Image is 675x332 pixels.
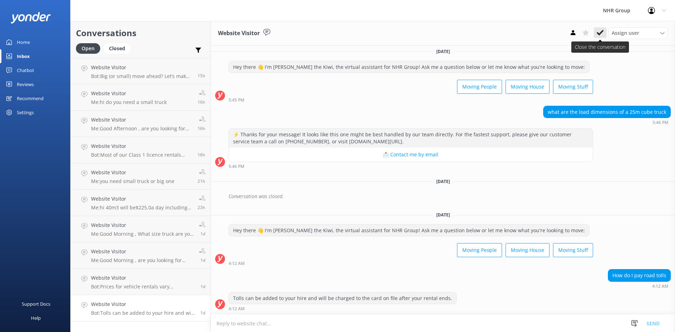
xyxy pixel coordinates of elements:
span: Assign user [612,29,639,37]
a: Website VisitorBot:Prices for vehicle rentals vary depending on the vehicle type, location, and y... [71,269,211,295]
div: Reviews [17,77,34,91]
h4: Website Visitor [91,64,192,71]
div: Sep 09 2025 04:12am (UTC +12:00) Pacific/Auckland [608,284,671,288]
div: Recommend [17,91,44,105]
span: [DATE] [432,48,454,54]
strong: 4:12 AM [229,307,245,311]
button: Moving House [506,243,549,257]
div: Home [17,35,30,49]
a: Website VisitorBot:Big (or small) move ahead? Let’s make sure you’ve got the right wheels. Take o... [71,58,211,84]
div: what are the load dimensions of a 25m cube truck [544,106,670,118]
div: Hey there 👋 I'm [PERSON_NAME] the Kiwi, the virtual assistant for NHR Group! Ask me a question be... [229,61,589,73]
button: Moving People [457,243,502,257]
p: Bot: Prices for vehicle rentals vary depending on the vehicle type, location, and your specific r... [91,284,195,290]
strong: 5:46 PM [652,121,668,125]
div: Sep 09 2025 04:12am (UTC +12:00) Pacific/Auckland [229,261,593,266]
h2: Conversations [76,26,205,40]
a: Website VisitorBot:Tolls can be added to your hire and will be charged to the card on file after ... [71,295,211,321]
div: Open [76,43,100,54]
strong: 4:12 AM [652,284,668,288]
div: Assign User [608,27,668,39]
div: Support Docs [22,297,50,311]
a: Website VisitorMe:hi do you need a small truck16h [71,84,211,111]
div: Tolls can be added to your hire and will be charged to the card on file after your rental ends. [229,292,456,304]
p: Bot: Tolls can be added to your hire and will be charged to the card on file after your rental ends. [91,310,195,316]
span: Sep 09 2025 10:36am (UTC +12:00) Pacific/Auckland [198,178,205,184]
h4: Website Visitor [91,116,192,124]
span: Sep 09 2025 04:12pm (UTC +12:00) Pacific/Auckland [198,99,205,105]
button: Moving People [457,80,502,94]
p: Me: hi 40m3 will be$225.0a day including standard insurance +0.71c per kms. and 45m3 will be 235a... [91,204,192,211]
h4: Website Visitor [91,169,174,176]
a: Website VisitorBot:Most of our Class 1 licence rentals come with unlimited kilometres, but this c... [71,137,211,163]
span: Sep 09 2025 02:25pm (UTC +12:00) Pacific/Auckland [198,152,205,158]
h4: Website Visitor [91,90,167,97]
p: Me: Good Morning , What size truck are you looking for ? [91,231,194,237]
div: Closed [104,43,130,54]
h4: Website Visitor [91,221,194,229]
div: Inbox [17,49,30,63]
p: Me: Good Morning , are you looking for passenger van ? May i ask you how many of you are traveling? [91,257,194,263]
p: Bot: Big (or small) move ahead? Let’s make sure you’ve got the right wheels. Take our quick quiz ... [91,73,192,79]
button: Moving Stuff [553,80,593,94]
h3: Website Visitor [218,29,260,38]
strong: 5:46 PM [229,164,244,169]
button: Moving Stuff [553,243,593,257]
p: Me: you need small truck or big one [91,178,174,184]
span: Sep 09 2025 09:18am (UTC +12:00) Pacific/Auckland [198,204,205,210]
a: Open [76,44,104,52]
a: Closed [104,44,134,52]
div: Settings [17,105,34,119]
span: Sep 09 2025 04:58pm (UTC +12:00) Pacific/Auckland [198,73,205,79]
div: Help [31,311,41,325]
span: Sep 09 2025 04:12am (UTC +12:00) Pacific/Auckland [200,310,205,316]
img: yonder-white-logo.png [11,12,51,24]
div: How do I pay road tolls [608,269,670,281]
span: [DATE] [432,178,454,184]
div: Conversation was closed. [229,190,671,202]
a: Website VisitorMe:you need small truck or big one21h [71,163,211,190]
button: 📩 Contact me by email [229,148,593,162]
strong: 4:12 AM [229,261,245,266]
p: Me: Good Afternoon , are you looking for hiring a vehicle ? [91,125,192,132]
h4: Website Visitor [91,274,195,282]
div: 2025-08-25T20:34:21.164 [215,190,671,202]
h4: Website Visitor [91,300,195,308]
span: Sep 09 2025 07:53am (UTC +12:00) Pacific/Auckland [200,257,205,263]
span: Sep 09 2025 03:47pm (UTC +12:00) Pacific/Auckland [198,125,205,131]
button: Moving House [506,80,549,94]
div: Sep 09 2025 04:12am (UTC +12:00) Pacific/Auckland [229,306,457,311]
div: Aug 24 2025 05:46pm (UTC +12:00) Pacific/Auckland [543,120,671,125]
p: Me: hi do you need a small truck [91,99,167,105]
h4: Website Visitor [91,142,192,150]
h4: Website Visitor [91,195,192,203]
div: Aug 24 2025 05:46pm (UTC +12:00) Pacific/Auckland [229,164,593,169]
p: Bot: Most of our Class 1 licence rentals come with unlimited kilometres, but this can depend on y... [91,152,192,158]
strong: 5:45 PM [229,98,244,102]
div: Aug 24 2025 05:45pm (UTC +12:00) Pacific/Auckland [229,97,593,102]
span: Sep 09 2025 07:54am (UTC +12:00) Pacific/Auckland [200,231,205,237]
a: Website VisitorMe:hi 40m3 will be$225.0a day including standard insurance +0.71c per kms. and 45m... [71,190,211,216]
a: Website VisitorMe:Good Morning , are you looking for passenger van ? May i ask you how many of yo... [71,242,211,269]
h4: Website Visitor [91,248,194,255]
a: Website VisitorMe:Good Morning , What size truck are you looking for ?1d [71,216,211,242]
a: Website VisitorMe:Good Afternoon , are you looking for hiring a vehicle ?16h [71,111,211,137]
span: [DATE] [432,212,454,218]
div: Chatbot [17,63,34,77]
div: ⚡ Thanks for your message! It looks like this one might be best handled by our team directly. For... [229,129,593,147]
div: Hey there 👋 I'm [PERSON_NAME] the Kiwi, the virtual assistant for NHR Group! Ask me a question be... [229,224,589,236]
span: Sep 09 2025 06:37am (UTC +12:00) Pacific/Auckland [200,284,205,289]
